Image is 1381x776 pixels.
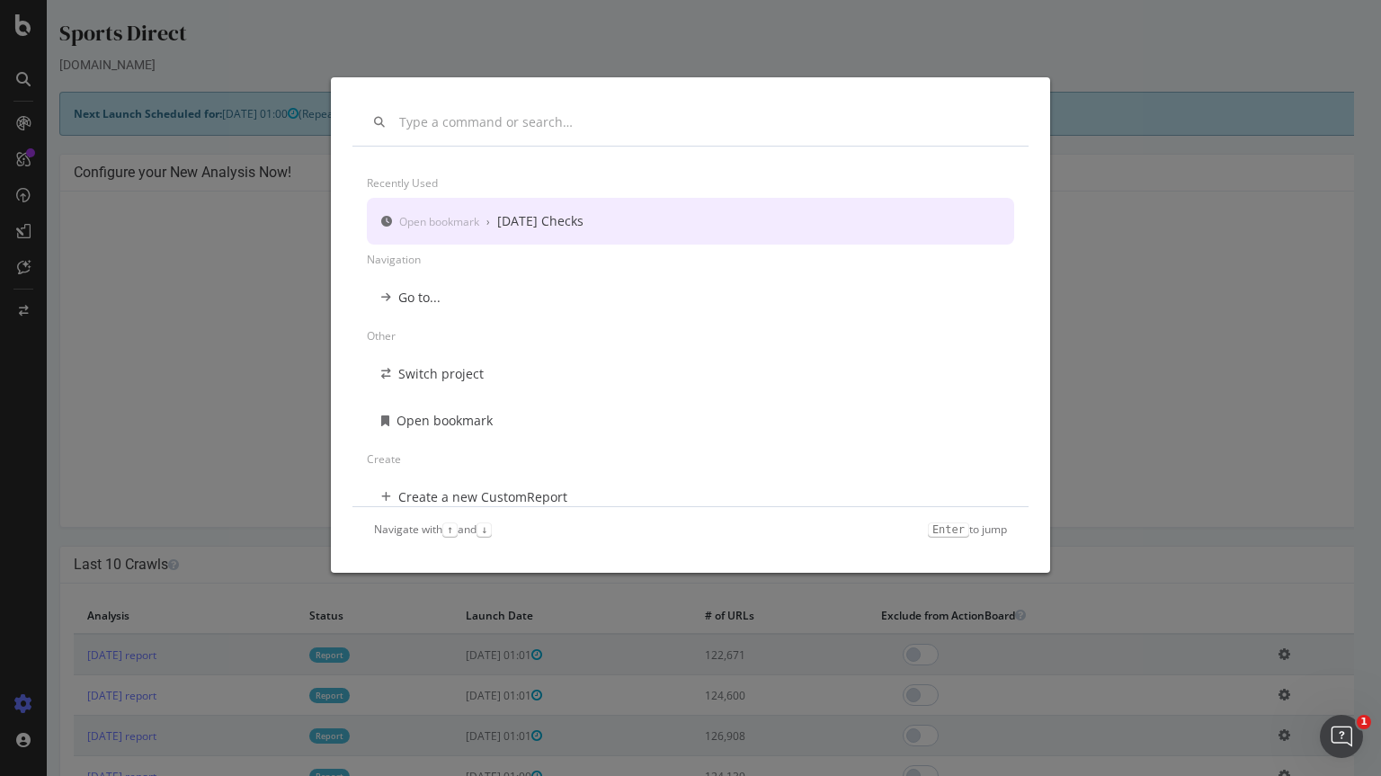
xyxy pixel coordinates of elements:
[367,321,1014,351] div: Other
[667,268,1307,289] td: 999,999
[667,247,1307,268] td: [URL][DOMAIN_NAME]
[40,728,110,744] a: [DATE] report
[13,18,1322,56] div: Sports Direct
[263,728,303,744] a: Report
[27,345,667,366] td: Google Analytics Website
[667,227,1307,247] td: (http|https)://[DOMAIN_NAME]
[419,647,495,663] span: [DATE] 01:01
[374,522,492,537] div: Navigate with and
[589,471,700,500] button: Yes! Start Now
[27,388,667,408] td: HTML Extract Rules
[398,289,441,307] div: Go to...
[27,227,667,247] td: Allowed Domains
[645,634,821,675] td: 122,671
[928,522,969,537] kbd: Enter
[27,597,249,634] th: Analysis
[645,675,821,716] td: 124,600
[40,688,110,703] a: [DATE] report
[645,597,821,634] th: # of URLs
[27,367,667,388] td: Sitemaps
[331,77,1050,573] div: modal
[804,307,936,322] span: 1 day 10 hours 43 minutes
[706,477,746,492] a: Settings
[367,168,1014,198] div: Recently used
[263,647,303,663] a: Report
[27,205,667,226] td: Project Name
[486,214,490,229] div: ›
[249,597,405,634] th: Status
[367,444,1014,474] div: Create
[398,365,484,383] div: Switch project
[27,106,175,121] strong: Next Launch Scheduled for:
[821,597,1218,634] th: Exclude from ActionBoard
[419,688,495,703] span: [DATE] 01:01
[399,214,479,229] div: Open bookmark
[667,345,1307,366] td: Deactivated
[27,289,667,325] td: Max Speed (URLs / s)
[367,245,1014,274] div: Navigation
[667,367,1307,388] td: Yes
[645,716,821,756] td: 126,908
[398,488,567,506] div: Create a new CustomReport
[667,388,1307,408] td: Product descriptions Length, 'Shoes' in PLP text, Product Count
[27,325,667,345] td: Crawl JS Activated
[175,106,252,121] span: [DATE] 01:00
[13,92,1322,136] div: (Repeat Mode)
[27,164,1307,182] h4: Configure your New Analysis Now!
[27,556,1307,574] h4: Last 10 Crawls
[27,247,667,268] td: Start URLs
[396,412,493,430] div: Open bookmark
[13,56,1322,74] div: [DOMAIN_NAME]
[27,447,1307,462] p: View Crawl Settings
[27,408,667,429] td: Repeated Analysis
[667,205,1307,226] td: Sports Direct
[667,289,1307,325] td: 8 URLs / s Estimated crawl duration:
[442,522,458,537] kbd: ↑
[928,522,1007,537] div: to jump
[399,115,1007,130] input: Type a command or search…
[667,325,1307,345] td: Yes
[497,212,584,230] div: [DATE] Checks
[263,688,303,703] a: Report
[40,647,110,663] a: [DATE] report
[477,522,492,537] kbd: ↓
[1320,715,1363,758] iframe: Intercom live chat
[667,408,1307,429] td: Yes
[419,728,495,744] span: [DATE] 01:01
[1357,715,1371,729] span: 1
[405,597,645,634] th: Launch Date
[27,268,667,289] td: Max # of Analysed URLs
